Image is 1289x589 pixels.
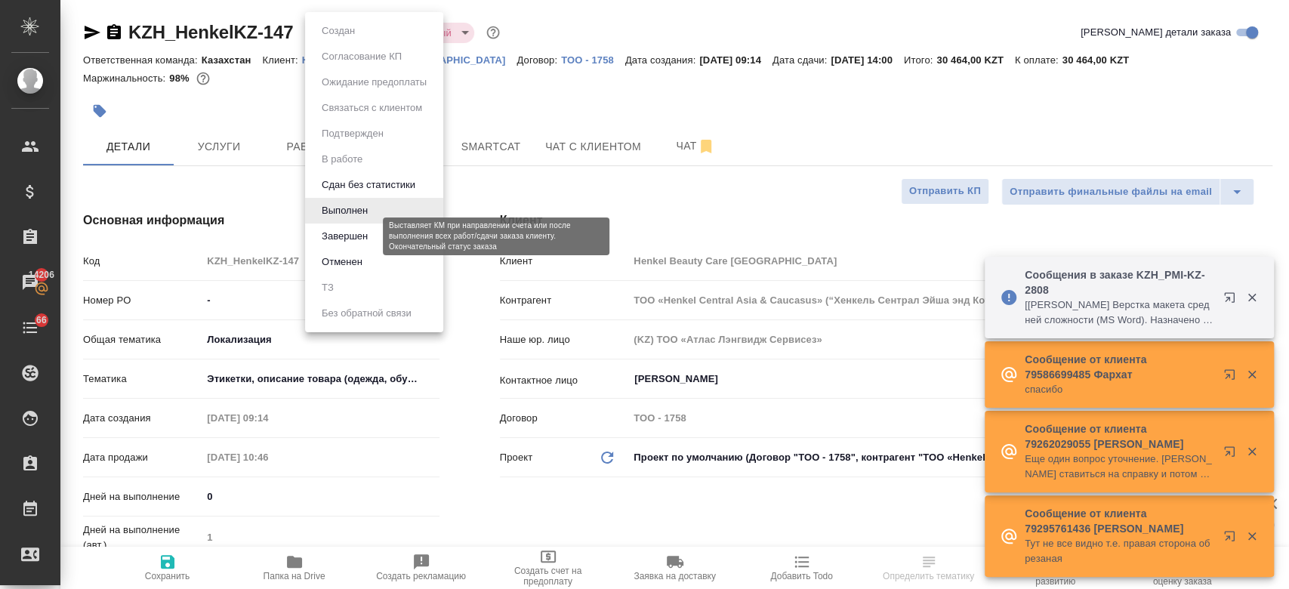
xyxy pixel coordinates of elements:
button: Выполнен [317,202,372,219]
p: Сообщение от клиента 79262029055 [PERSON_NAME] [1025,421,1213,452]
button: Закрыть [1236,445,1267,458]
p: Сообщение от клиента 79295761436 [PERSON_NAME] [1025,506,1213,536]
button: Открыть в новой вкладке [1214,359,1250,396]
button: Закрыть [1236,291,1267,304]
button: Создан [317,23,359,39]
p: Тут не все видно т.е. правая сторона обрезаная [1025,536,1213,566]
p: [[PERSON_NAME] Верстка макета средней сложности (MS Word). Назначено подразделение "DTPlight" [1025,298,1213,328]
p: Сообщение от клиента 79586699485 Фархат [1025,352,1213,382]
button: Ожидание предоплаты [317,74,431,91]
button: Сдан без статистики [317,177,420,193]
button: Без обратной связи [317,305,416,322]
button: Закрыть [1236,529,1267,543]
p: Еще один вопрос уточнение. [PERSON_NAME] ставиться на справку и потом передаю в перевод и заверен... [1025,452,1213,482]
button: Открыть в новой вкладке [1214,282,1250,319]
button: Открыть в новой вкладке [1214,436,1250,473]
button: Открыть в новой вкладке [1214,521,1250,557]
button: ТЗ [317,279,338,296]
button: Подтвержден [317,125,388,142]
button: Отменен [317,254,367,270]
button: В работе [317,151,367,168]
button: Завершен [317,228,372,245]
button: Согласование КП [317,48,406,65]
button: Связаться с клиентом [317,100,427,116]
p: Сообщения в заказе KZH_PMI-KZ-2808 [1025,267,1213,298]
p: спасибо [1025,382,1213,397]
button: Закрыть [1236,368,1267,381]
